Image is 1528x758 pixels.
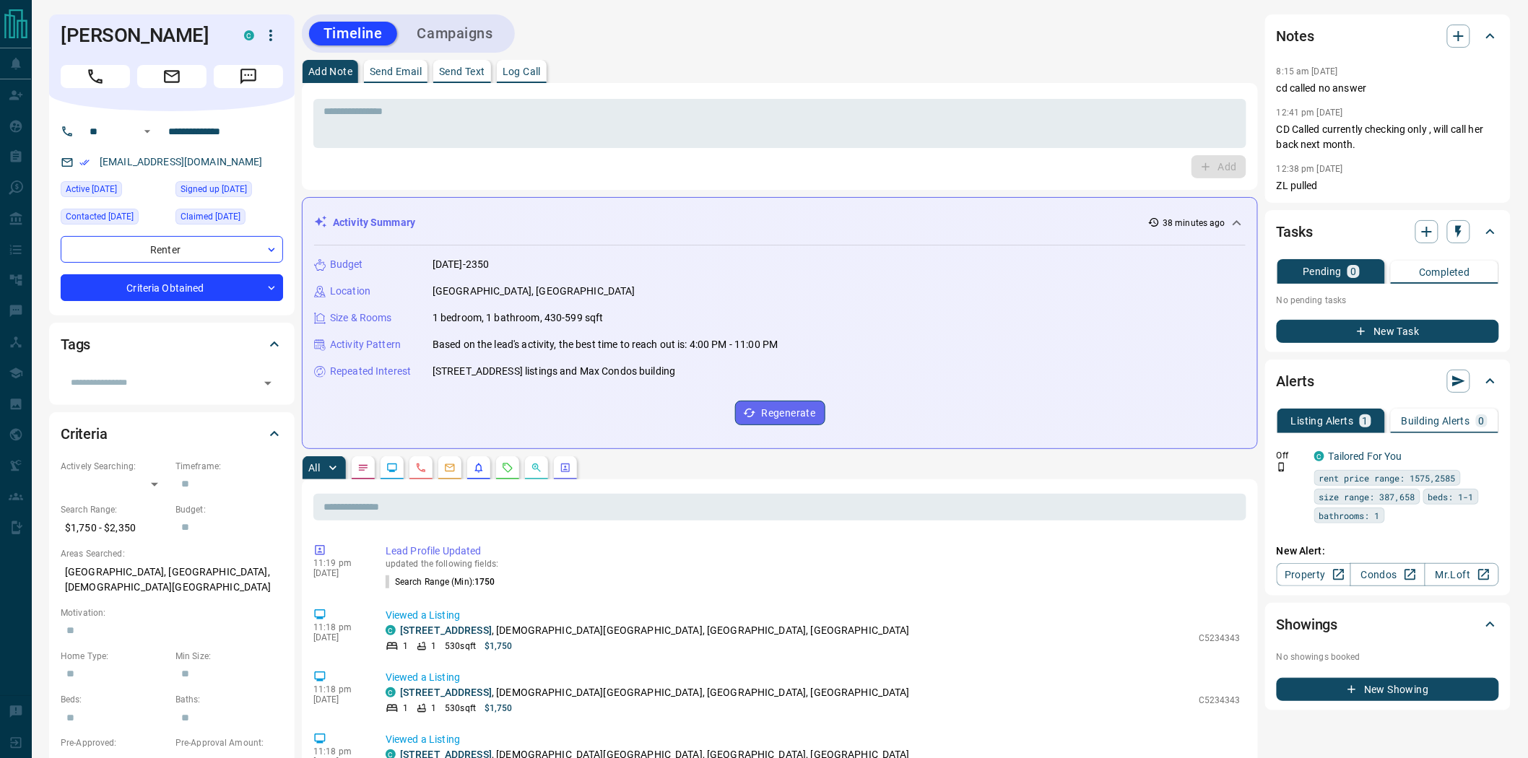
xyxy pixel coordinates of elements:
[61,547,283,560] p: Areas Searched:
[61,65,130,88] span: Call
[1277,544,1499,559] p: New Alert:
[1199,694,1241,707] p: C5234343
[400,685,910,700] p: , [DEMOGRAPHIC_DATA][GEOGRAPHIC_DATA], [GEOGRAPHIC_DATA], [GEOGRAPHIC_DATA]
[61,274,283,301] div: Criteria Obtained
[531,462,542,474] svg: Opportunities
[1277,650,1499,663] p: No showings booked
[485,640,513,653] p: $1,750
[175,736,283,749] p: Pre-Approval Amount:
[386,687,396,697] div: condos.ca
[314,209,1246,236] div: Activity Summary38 minutes ago
[1277,364,1499,398] div: Alerts
[1277,25,1314,48] h2: Notes
[61,333,90,356] h2: Tags
[1329,450,1402,462] a: Tailored For You
[330,284,370,299] p: Location
[386,625,396,635] div: condos.ca
[313,694,364,705] p: [DATE]
[61,209,168,229] div: Mon May 05 2025
[473,462,485,474] svg: Listing Alerts
[386,608,1241,623] p: Viewed a Listing
[1277,81,1499,96] p: cd called no answer
[386,559,1241,569] p: updated the following fields:
[175,503,283,516] p: Budget:
[1314,451,1324,461] div: condos.ca
[175,650,283,663] p: Min Size:
[61,181,168,201] div: Sun Aug 10 2025
[61,24,222,47] h1: [PERSON_NAME]
[1402,416,1470,426] p: Building Alerts
[1277,462,1287,472] svg: Push Notification Only
[313,746,364,757] p: 11:18 pm
[175,693,283,706] p: Baths:
[137,65,207,88] span: Email
[386,670,1241,685] p: Viewed a Listing
[139,123,156,140] button: Open
[61,560,283,599] p: [GEOGRAPHIC_DATA], [GEOGRAPHIC_DATA], [DEMOGRAPHIC_DATA][GEOGRAPHIC_DATA]
[308,463,320,473] p: All
[61,516,168,540] p: $1,750 - $2,350
[1350,563,1425,586] a: Condos
[313,632,364,642] p: [DATE]
[502,462,513,474] svg: Requests
[1277,370,1314,393] h2: Alerts
[431,640,436,653] p: 1
[66,209,134,224] span: Contacted [DATE]
[1319,508,1380,523] span: bathrooms: 1
[79,157,90,167] svg: Email Verified
[1425,563,1499,586] a: Mr.Loft
[181,209,240,224] span: Claimed [DATE]
[357,462,369,474] svg: Notes
[1319,471,1456,485] span: rent price range: 1575,2585
[1350,266,1356,276] p: 0
[175,181,283,201] div: Fri Apr 04 2025
[1277,164,1343,174] p: 12:38 pm [DATE]
[244,30,254,40] div: condos.ca
[1277,66,1338,77] p: 8:15 am [DATE]
[400,623,910,638] p: , [DEMOGRAPHIC_DATA][GEOGRAPHIC_DATA], [GEOGRAPHIC_DATA], [GEOGRAPHIC_DATA]
[433,284,635,299] p: [GEOGRAPHIC_DATA], [GEOGRAPHIC_DATA]
[61,503,168,516] p: Search Range:
[439,66,485,77] p: Send Text
[386,732,1241,747] p: Viewed a Listing
[61,417,283,451] div: Criteria
[175,209,283,229] div: Fri Apr 04 2025
[313,558,364,568] p: 11:19 pm
[313,568,364,578] p: [DATE]
[386,544,1241,559] p: Lead Profile Updated
[386,575,495,588] p: Search Range (Min) :
[444,462,456,474] svg: Emails
[1319,489,1415,504] span: size range: 387,658
[61,422,108,445] h2: Criteria
[61,606,283,619] p: Motivation:
[61,460,168,473] p: Actively Searching:
[370,66,422,77] p: Send Email
[400,624,492,636] a: [STREET_ADDRESS]
[1479,416,1485,426] p: 0
[1277,220,1313,243] h2: Tasks
[313,684,364,694] p: 11:18 pm
[61,693,168,706] p: Beds:
[1428,489,1474,504] span: beds: 1-1
[1277,607,1499,642] div: Showings
[175,460,283,473] p: Timeframe:
[1277,289,1499,311] p: No pending tasks
[61,236,283,263] div: Renter
[485,702,513,715] p: $1,750
[1363,416,1368,426] p: 1
[1277,678,1499,701] button: New Showing
[431,702,436,715] p: 1
[1277,613,1338,636] h2: Showings
[433,257,489,272] p: [DATE]-2350
[403,702,408,715] p: 1
[66,182,117,196] span: Active [DATE]
[735,401,825,425] button: Regenerate
[433,310,604,326] p: 1 bedroom, 1 bathroom, 430-599 sqft
[560,462,571,474] svg: Agent Actions
[474,577,495,587] span: 1750
[1277,19,1499,53] div: Notes
[1277,214,1499,249] div: Tasks
[445,702,476,715] p: 530 sqft
[1277,122,1499,152] p: CD Called currently checking only , will call her back next month.
[415,462,427,474] svg: Calls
